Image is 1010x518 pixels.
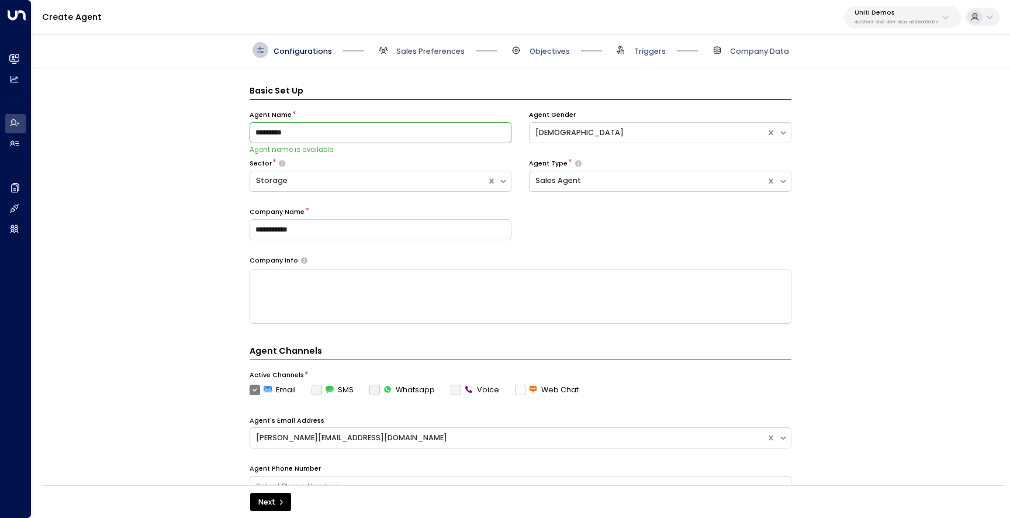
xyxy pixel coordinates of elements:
span: Objectives [530,46,570,57]
span: Configurations [274,46,332,57]
label: Email [250,385,296,395]
label: Agent Gender [529,110,576,120]
label: Company Name [250,208,305,217]
span: Company Data [730,46,789,57]
label: Web Chat [515,385,579,395]
label: Agent Phone Number [250,464,321,474]
div: To activate this channel, please go to the Integrations page [312,385,354,395]
div: To activate this channel, please go to the Integrations page [451,385,499,395]
button: Select whether your copilot will handle inquiries directly from leads or from brokers representin... [279,160,285,167]
label: Voice [451,385,499,395]
div: [PERSON_NAME][EMAIL_ADDRESS][DOMAIN_NAME] [256,433,761,444]
label: Company Info [250,256,298,265]
label: Agent Name [250,110,292,120]
label: Active Channels [250,371,304,380]
div: To activate this channel, please go to the Integrations page [369,385,435,395]
button: Provide a brief overview of your company, including your industry, products or services, and any ... [301,257,307,264]
div: Select Phone Number [256,481,773,492]
div: [DEMOGRAPHIC_DATA] [535,127,760,139]
a: Create Agent [42,11,102,23]
label: Agent Type [529,159,568,168]
label: Agent's Email Address [250,416,324,426]
h4: Agent Channels [250,345,791,360]
span: Triggers [634,46,666,57]
button: Next [250,493,291,512]
label: Sector [250,159,272,168]
h3: Basic Set Up [250,85,791,100]
button: Select whether your copilot will handle inquiries directly from leads or from brokers representin... [575,160,582,167]
p: Uniti Demos [855,9,939,16]
button: Uniti Demos4c025b01-9fa0-46ff-ab3a-a620b886896e [844,6,961,28]
p: 4c025b01-9fa0-46ff-ab3a-a620b886896e [855,20,939,25]
span: Sales Preferences [396,46,465,57]
label: SMS [312,385,354,395]
div: Storage [256,175,481,187]
label: Whatsapp [369,385,435,395]
div: Sales Agent [535,175,760,187]
span: Agent name is available [250,145,333,154]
